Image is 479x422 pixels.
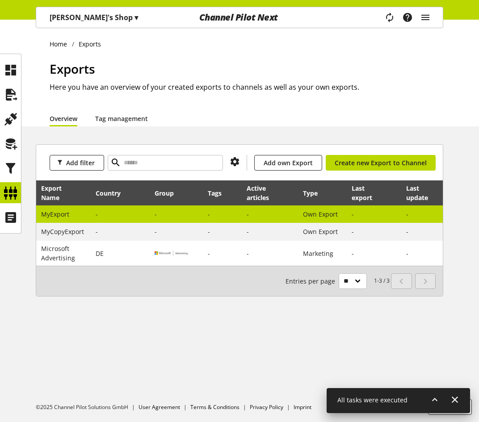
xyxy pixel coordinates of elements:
div: Export Name [41,184,76,202]
div: Tags [208,188,222,198]
span: Create new Export to Channel [335,158,427,167]
div: Active articles [247,184,283,202]
div: Last export [352,184,385,202]
span: - [208,227,210,236]
span: Entries per page [286,276,339,286]
small: 1-3 / 3 [286,273,390,289]
span: ▾ [134,13,138,22]
span: - [247,210,249,218]
span: Germany [96,249,104,258]
a: Privacy Policy [250,403,283,411]
a: Imprint [294,403,311,411]
a: Create new Export to Channel [326,155,436,171]
span: Own Export [303,210,338,218]
img: microsoft_advertising [155,251,188,256]
nav: main navigation [36,7,443,28]
button: Add filter [50,155,104,171]
span: - [247,227,249,236]
span: Own Export [303,227,338,236]
span: - [208,249,210,258]
h2: Here you have an overview of your created exports to channels as well as your own exports. [50,82,443,92]
a: User Agreement [139,403,180,411]
span: - [96,227,98,236]
span: - [208,210,210,218]
div: Country [96,188,130,198]
li: ©2025 Channel Pilot Solutions GmbH [36,403,139,411]
span: Marketing [303,249,333,258]
a: Add own Export [254,155,322,171]
span: Add own Export [264,158,313,167]
div: Group [155,188,183,198]
span: Exports [50,60,95,77]
span: - [96,210,98,218]
div: Type [303,188,327,198]
span: MyExport [41,210,69,218]
a: Terms & Conditions [190,403,239,411]
p: [PERSON_NAME]'s Shop [50,12,138,23]
span: MyCopyExport [41,227,84,236]
a: Home [50,39,72,49]
a: Tag management [95,114,148,123]
span: Microsoft Advertising [41,244,75,262]
a: Overview [50,114,77,123]
span: Add filter [66,158,95,167]
span: All tasks were executed [337,396,408,404]
span: - [247,249,249,258]
div: Last update [406,184,441,202]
